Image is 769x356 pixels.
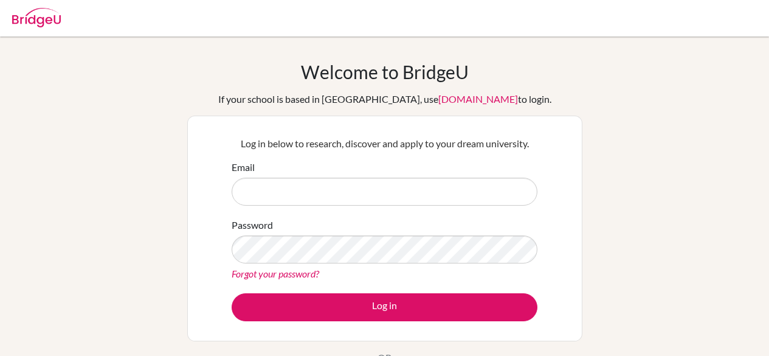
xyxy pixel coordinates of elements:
img: Bridge-U [12,8,61,27]
p: Log in below to research, discover and apply to your dream university. [232,136,537,151]
a: [DOMAIN_NAME] [438,93,518,105]
div: If your school is based in [GEOGRAPHIC_DATA], use to login. [218,92,551,106]
label: Password [232,218,273,232]
label: Email [232,160,255,175]
h1: Welcome to BridgeU [301,61,469,83]
a: Forgot your password? [232,268,319,279]
button: Log in [232,293,537,321]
